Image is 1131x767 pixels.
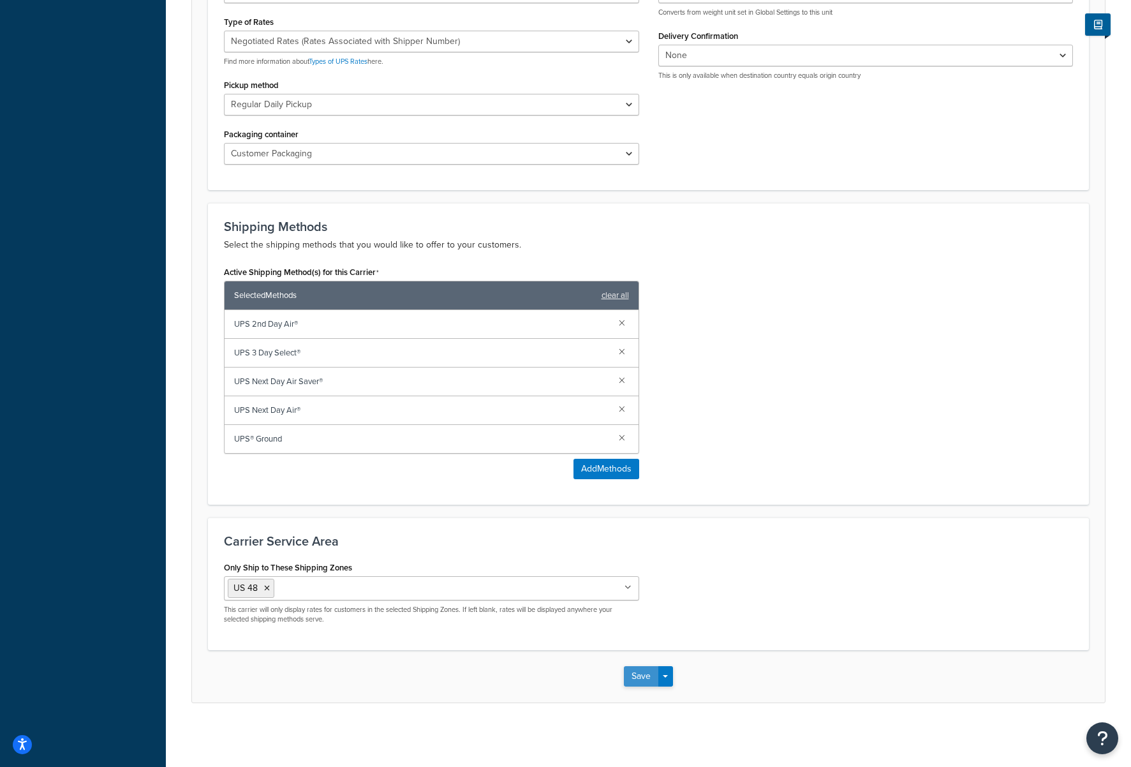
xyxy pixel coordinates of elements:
[224,237,1073,253] p: Select the shipping methods that you would like to offer to your customers.
[224,220,1073,234] h3: Shipping Methods
[234,344,609,362] span: UPS 3 Day Select®
[234,401,609,419] span: UPS Next Day Air®
[224,80,279,90] label: Pickup method
[233,581,258,595] span: US 48
[658,71,1074,80] p: This is only available when destination country equals origin country
[224,563,352,572] label: Only Ship to These Shipping Zones
[309,56,367,66] a: Types of UPS Rates
[224,57,639,66] p: Find more information about here.
[234,287,595,304] span: Selected Methods
[658,8,1074,17] p: Converts from weight unit set in Global Settings to this unit
[658,31,738,41] label: Delivery Confirmation
[224,130,299,139] label: Packaging container
[573,459,639,479] button: AddMethods
[234,373,609,391] span: UPS Next Day Air Saver®
[224,17,274,27] label: Type of Rates
[1086,722,1118,754] button: Open Resource Center
[224,267,379,278] label: Active Shipping Method(s) for this Carrier
[234,430,609,448] span: UPS® Ground
[224,605,639,625] p: This carrier will only display rates for customers in the selected Shipping Zones. If left blank,...
[234,315,609,333] span: UPS 2nd Day Air®
[1085,13,1111,36] button: Show Help Docs
[224,534,1073,548] h3: Carrier Service Area
[602,287,629,304] a: clear all
[624,666,658,687] button: Save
